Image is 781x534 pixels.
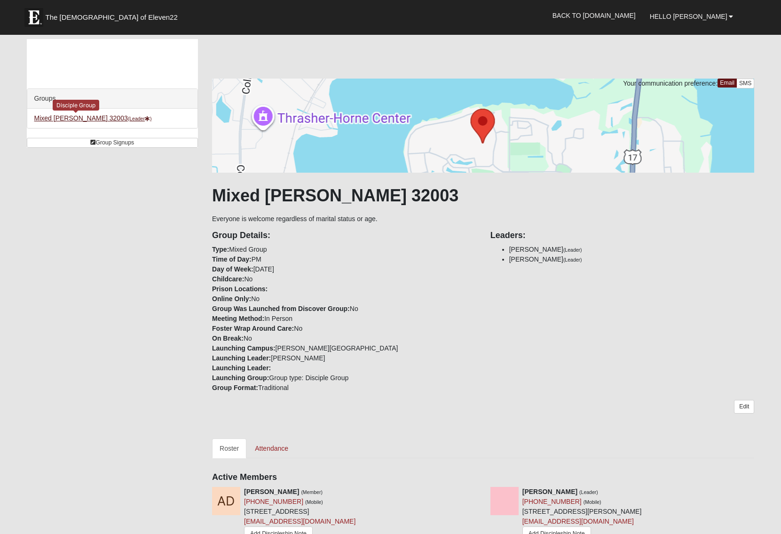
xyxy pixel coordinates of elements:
[212,295,251,303] strong: Online Only:
[212,315,264,322] strong: Meeting Method:
[490,231,755,241] h4: Leaders:
[53,100,99,111] div: Disciple Group
[128,116,152,121] small: (Leader )
[212,325,294,332] strong: Foster Wrap Around Care:
[27,138,198,148] a: Group Signups
[212,344,276,352] strong: Launching Campus:
[212,285,268,293] strong: Prison Locations:
[212,275,244,283] strong: Childcare:
[522,488,577,495] strong: [PERSON_NAME]
[212,246,229,253] strong: Type:
[244,498,303,505] a: [PHONE_NUMBER]
[584,499,601,505] small: (Mobile)
[563,257,582,263] small: (Leader)
[301,489,323,495] small: (Member)
[545,4,643,27] a: Back to [DOMAIN_NAME]
[212,305,350,312] strong: Group Was Launched from Discover Group:
[24,8,43,27] img: Eleven22 logo
[212,185,754,206] h1: Mixed [PERSON_NAME] 32003
[623,80,718,87] span: Your communication preference:
[579,489,598,495] small: (Leader)
[205,224,483,393] div: Mixed Group PM [DATE] No No No In Person No No [PERSON_NAME][GEOGRAPHIC_DATA] [PERSON_NAME] Group...
[522,498,582,505] a: [PHONE_NUMBER]
[244,488,299,495] strong: [PERSON_NAME]
[212,255,252,263] strong: Time of Day:
[212,384,258,391] strong: Group Format:
[212,472,754,483] h4: Active Members
[46,13,178,22] span: The [DEMOGRAPHIC_DATA] of Eleven22
[27,89,197,109] div: Groups
[509,255,755,264] li: [PERSON_NAME]
[212,354,271,362] strong: Launching Leader:
[734,400,754,414] a: Edit
[212,438,246,458] a: Roster
[212,364,271,372] strong: Launching Leader:
[212,231,476,241] h4: Group Details:
[34,114,152,122] a: Mixed [PERSON_NAME] 32003(Leader)
[305,499,323,505] small: (Mobile)
[247,438,296,458] a: Attendance
[20,3,208,27] a: The [DEMOGRAPHIC_DATA] of Eleven22
[736,79,755,88] a: SMS
[212,374,269,382] strong: Launching Group:
[718,79,737,88] a: Email
[650,13,727,20] span: Hello [PERSON_NAME]
[643,5,741,28] a: Hello [PERSON_NAME]
[509,245,755,255] li: [PERSON_NAME]
[212,265,253,273] strong: Day of Week:
[563,247,582,253] small: (Leader)
[212,335,244,342] strong: On Break:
